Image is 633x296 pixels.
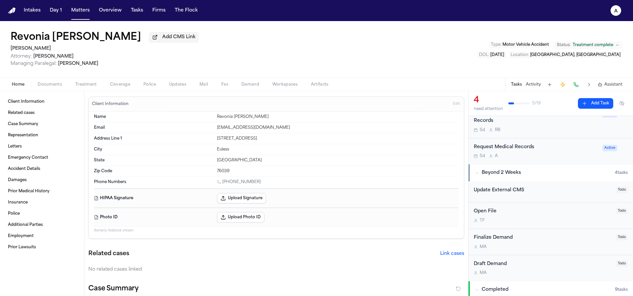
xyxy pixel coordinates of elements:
[5,141,79,152] a: Letters
[128,5,146,16] button: Tasks
[480,218,485,223] span: T F
[94,147,213,152] dt: City
[94,228,459,233] p: 9 empty fields not shown.
[311,82,329,87] span: Artifacts
[94,169,213,174] dt: Zip Code
[616,260,628,267] span: Todo
[578,98,613,109] button: Add Task
[217,179,261,185] a: Call 1 (512) 644-7605
[11,61,57,66] span: Managing Paralegal:
[573,42,613,48] span: Treatment complete
[94,136,213,141] dt: Address Line 1
[616,187,628,193] span: Todo
[94,125,213,130] dt: Email
[5,130,79,141] a: Representation
[604,82,622,87] span: Assistant
[217,212,264,223] button: Upload Photo ID
[474,234,612,242] div: Finalize Demand
[75,82,97,87] span: Treatment
[5,231,79,241] a: Employment
[91,101,130,107] h3: Client Information
[217,147,459,152] div: Euless
[474,260,612,268] div: Draft Demand
[58,61,98,66] span: [PERSON_NAME]
[94,158,213,163] dt: State
[5,186,79,197] a: Prior Medical History
[11,54,32,59] span: Attorney:
[5,152,79,163] a: Emergency Contact
[5,119,79,129] a: Case Summary
[511,53,529,57] span: Location :
[526,82,541,87] button: Activity
[511,82,522,87] button: Tasks
[616,208,628,214] span: Todo
[489,41,551,48] button: Edit Type: Motor Vehicle Accident
[5,108,79,118] a: Related cases
[199,82,208,87] span: Mail
[598,82,622,87] button: Assistant
[38,82,62,87] span: Documents
[482,170,521,176] span: Beyond 2 Weeks
[479,53,489,57] span: DOL :
[490,53,504,57] span: [DATE]
[509,52,622,58] button: Edit Location: Royse City, TX
[8,8,16,14] a: Home
[33,54,74,59] span: [PERSON_NAME]
[5,197,79,208] a: Insurance
[480,127,485,133] span: 5d
[96,5,124,16] button: Overview
[11,32,141,43] button: Edit matter name
[545,80,554,89] button: Add Task
[11,45,199,53] h2: [PERSON_NAME]
[5,220,79,230] a: Additional Parties
[615,170,628,175] span: 4 task s
[482,286,508,293] span: Completed
[557,42,571,48] span: Status:
[217,169,459,174] div: 76039
[530,53,620,57] span: [GEOGRAPHIC_DATA], [GEOGRAPHIC_DATA]
[474,187,612,194] div: Update External CMS
[88,249,129,258] h2: Related cases
[451,99,462,109] button: Edit
[149,32,199,42] button: Add CMS Link
[88,283,138,294] h2: Case Summary
[480,244,487,250] span: M A
[474,208,612,215] div: Open File
[172,5,200,16] button: The Flock
[5,96,79,107] a: Client Information
[69,5,92,16] button: Matters
[88,266,464,273] div: No related cases linked
[468,255,633,281] div: Open task: Draft Demand
[94,193,213,203] dt: HIPAA Signature
[110,82,130,87] span: Coverage
[272,82,298,87] span: Workspaces
[150,5,168,16] a: Firms
[217,158,459,163] div: [GEOGRAPHIC_DATA]
[5,175,79,185] a: Damages
[143,82,156,87] span: Police
[495,153,498,159] span: A
[5,164,79,174] a: Accident Details
[169,82,186,87] span: Updates
[241,82,259,87] span: Demand
[468,164,633,181] button: Beyond 2 Weeks4tasks
[94,212,213,223] dt: Photo ID
[94,179,126,185] span: Phone Numbers
[468,202,633,229] div: Open task: Open File
[502,43,549,47] span: Motor Vehicle Accident
[453,102,460,106] span: Edit
[468,138,633,164] div: Open task: Request Medical Records
[47,5,65,16] button: Day 1
[615,287,628,292] span: 9 task s
[217,114,459,120] div: Revonia [PERSON_NAME]
[495,127,500,133] span: R B
[12,82,24,87] span: Home
[5,242,79,253] a: Prior Lawsuits
[474,95,503,106] div: 4
[221,82,228,87] span: Fax
[532,101,541,106] span: 5 / 19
